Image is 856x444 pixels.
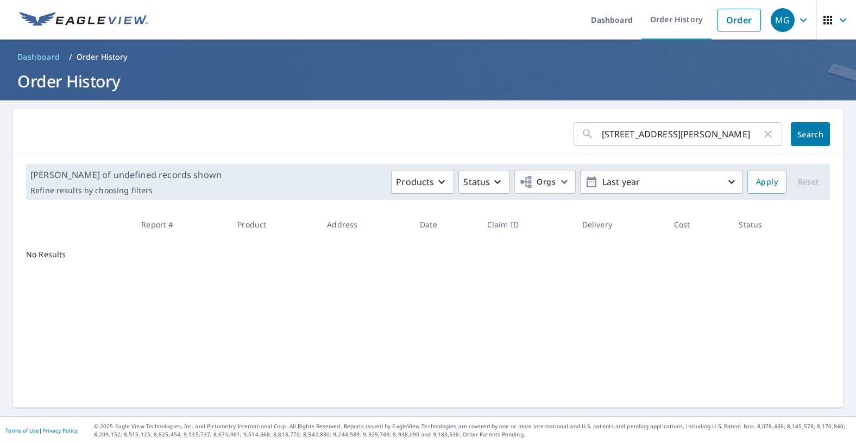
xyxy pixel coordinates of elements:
p: | [5,427,78,434]
span: Apply [756,175,778,189]
a: Terms of Use [5,427,39,434]
th: Delivery [574,208,665,240]
a: Dashboard [13,48,65,66]
div: MG [771,8,795,32]
p: Refine results by choosing filters [30,186,222,195]
button: Status [458,170,510,194]
button: Apply [747,170,786,194]
span: Search [800,129,821,139]
th: Status [730,208,809,240]
input: Address, Report #, Claim ID, etc. [602,119,761,149]
th: Date [411,208,478,240]
span: Dashboard [17,52,60,62]
span: Orgs [519,175,556,189]
button: Last year [580,170,743,194]
a: Order [717,9,761,31]
th: Address [318,208,411,240]
button: Products [391,170,454,194]
li: / [69,50,72,64]
td: No Results [13,240,133,269]
button: Search [791,122,830,146]
p: Order History [77,52,128,62]
th: Claim ID [479,208,574,240]
nav: breadcrumb [13,48,843,66]
p: © 2025 Eagle View Technologies, Inc. and Pictometry International Corp. All Rights Reserved. Repo... [94,422,851,439]
p: Last year [598,173,725,192]
button: Orgs [514,170,576,194]
a: Privacy Policy [42,427,78,434]
th: Report # [133,208,229,240]
p: [PERSON_NAME] of undefined records shown [30,168,222,181]
h1: Order History [13,70,843,92]
th: Product [229,208,318,240]
th: Cost [665,208,731,240]
p: Products [396,175,434,188]
p: Status [463,175,490,188]
img: EV Logo [20,12,148,28]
